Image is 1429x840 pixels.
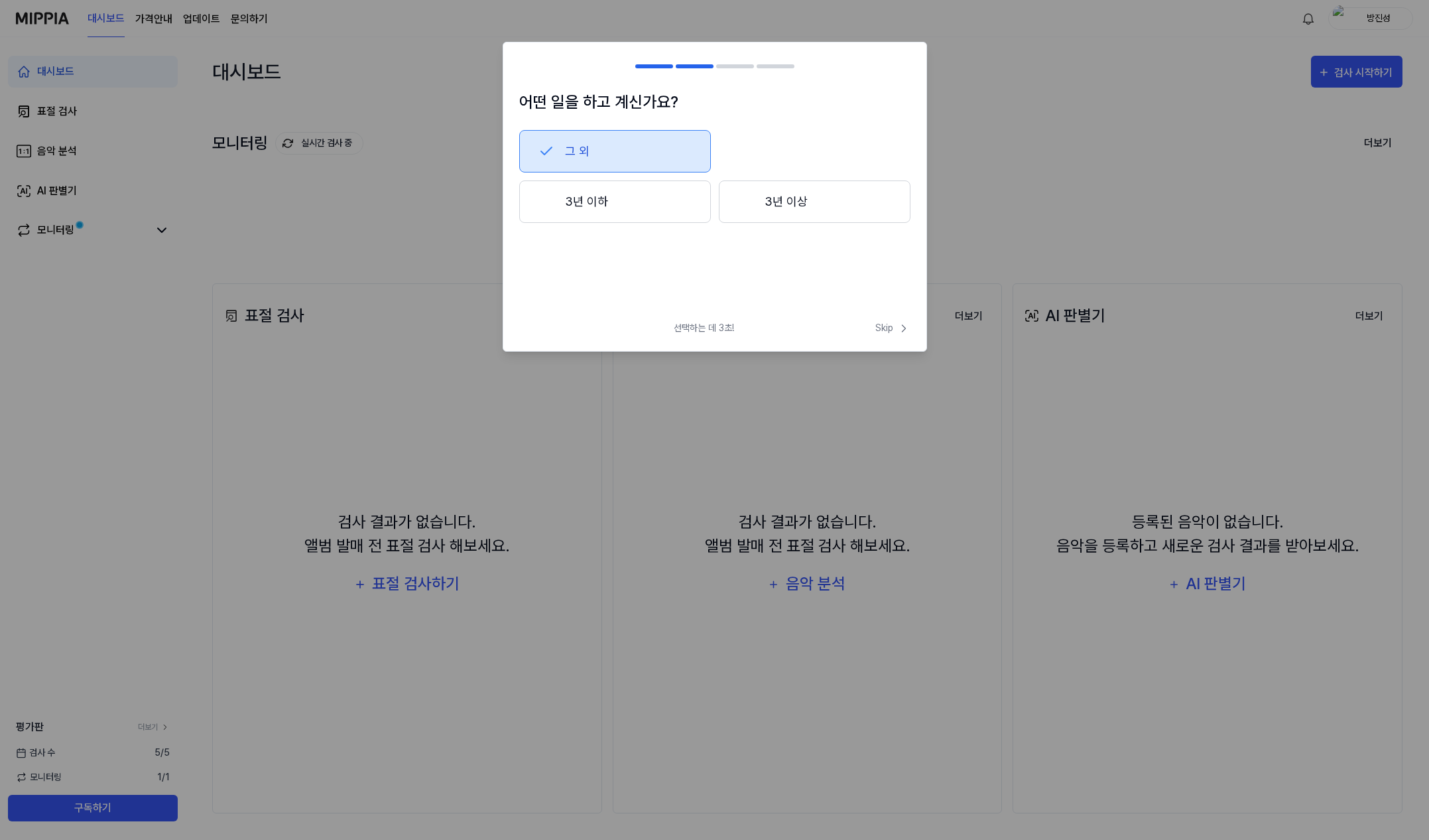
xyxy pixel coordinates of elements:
button: Skip [873,321,910,335]
h1: 어떤 일을 하고 계신가요? [519,90,910,114]
button: 그 외 [519,130,711,173]
button: 3년 이하 [519,180,711,223]
span: Skip [875,321,910,335]
button: 3년 이상 [719,180,910,223]
span: 선택하는 데 3초! [674,321,734,335]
